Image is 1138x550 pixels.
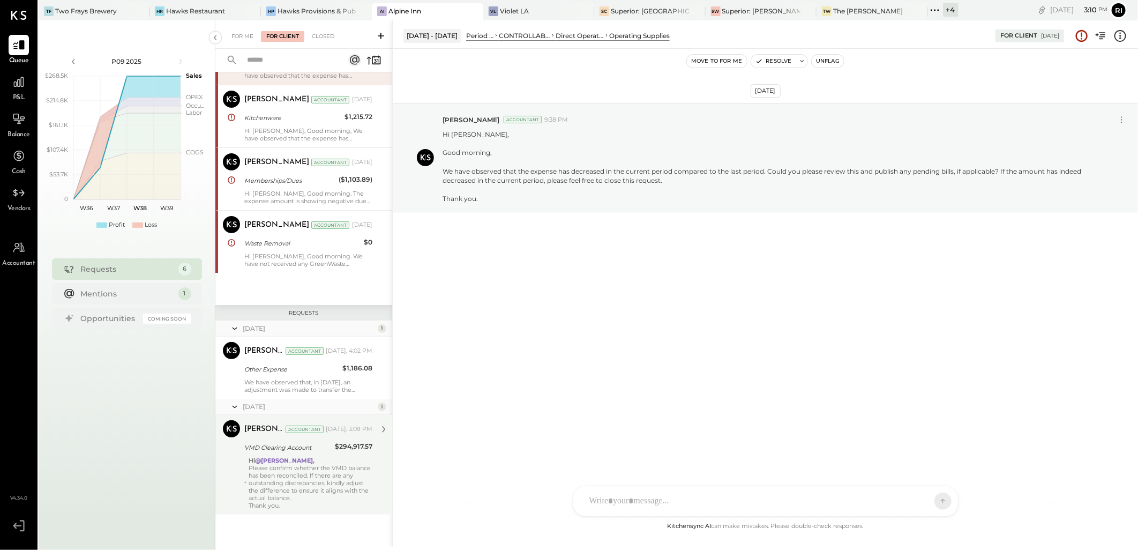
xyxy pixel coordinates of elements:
div: [DATE], 4:02 PM [326,347,372,355]
span: Vendors [8,204,31,214]
div: Accountant [311,221,349,229]
div: Accountant [286,347,324,355]
div: [PERSON_NAME] R [PERSON_NAME] [244,346,283,356]
div: Hi [PERSON_NAME], Good morning, We have observed that the expense has decreased in the current pe... [244,64,372,79]
div: ($1,103.89) [339,174,372,185]
div: [DATE] [1041,32,1059,40]
div: [DATE] [243,324,375,333]
p: Hi [PERSON_NAME], Good morning, We have observed that the expense has decreased in the current pe... [443,130,1095,203]
text: COGS [186,148,204,156]
span: P&L [13,93,25,103]
strong: Hi , [249,457,315,464]
text: Sales [186,72,202,79]
div: CONTROLLABLE EXPENSES [499,31,550,40]
div: $1,186.08 [342,363,372,374]
div: P09 2025 [81,57,173,66]
div: We have observed that, in [DATE], an adjustment was made to transfer the balance from 1221 – A/R ... [244,378,372,393]
text: Occu... [186,102,204,109]
span: 9:38 PM [544,116,568,124]
div: Superior: [GEOGRAPHIC_DATA] [611,6,689,16]
div: Hi [PERSON_NAME], Good morning. We have not received any GreenWaste Recovery Corporate transactio... [244,252,372,267]
div: Accountant [311,159,349,166]
span: Balance [8,130,30,140]
text: W39 [160,204,174,212]
span: Accountant [3,259,35,269]
div: 1 [378,324,386,333]
div: [DATE] [352,221,372,229]
text: $107.4K [47,146,68,153]
div: [PERSON_NAME] [244,424,283,435]
div: Period P&L [466,31,493,40]
div: [DATE], 3:09 PM [326,425,372,434]
div: Other Expense [244,364,339,375]
div: Superior: [PERSON_NAME] [722,6,800,16]
div: Memberships/Dues [244,175,335,186]
div: Coming Soon [143,314,191,324]
div: Hi [PERSON_NAME], Good morning. The expense amount is showing negative due to the adjustment entr... [244,190,372,205]
div: For Client [1000,32,1037,40]
div: [DATE] [352,158,372,167]
div: $294,917.57 [335,441,372,452]
div: $1,215.72 [345,112,372,122]
a: Cash [1,146,37,177]
text: $214.8K [46,96,68,104]
button: Move to for me [687,55,747,68]
div: Please confirm whether the VMD balance has been reconciled. If there are any outstanding discrepa... [249,457,372,509]
a: Balance [1,109,37,140]
div: Kitchenware [244,113,341,123]
div: Closed [306,31,340,42]
text: W36 [80,204,93,212]
div: SC [600,6,609,16]
div: [DATE] - [DATE] [403,29,461,42]
div: $0 [364,237,372,248]
a: P&L [1,72,37,103]
div: Violet LA [500,6,529,16]
div: HR [155,6,164,16]
div: [DATE] [751,84,781,98]
text: $53.7K [49,170,68,178]
div: For Me [226,31,259,42]
div: 6 [178,263,191,276]
div: Accountant [286,426,324,433]
div: Loss [145,221,157,229]
text: W37 [107,204,120,212]
div: HP [266,6,276,16]
div: Hi [PERSON_NAME], Good morning, We have observed that the expense has decreased in the current pe... [244,127,372,142]
span: Queue [9,56,29,66]
a: Vendors [1,183,37,214]
div: Two Frays Brewery [55,6,117,16]
div: [PERSON_NAME] [244,94,309,105]
button: Resolve [751,55,796,68]
div: [DATE] [1050,5,1107,15]
a: Queue [1,35,37,66]
div: 1 [378,403,386,411]
div: [PERSON_NAME] [244,157,309,168]
div: AI [377,6,387,16]
div: Requests [81,264,173,274]
div: Alpine Inn [388,6,421,16]
text: W38 [133,204,147,212]
strong: @[PERSON_NAME] [255,457,313,464]
div: Waste Removal [244,238,361,249]
button: Unflag [812,55,844,68]
text: $161.1K [49,121,68,129]
span: Cash [12,167,26,177]
div: [DATE] [243,402,375,411]
span: [PERSON_NAME] [443,115,499,124]
div: TW [822,6,832,16]
text: Labor [186,109,202,116]
div: Profit [109,221,125,229]
text: 0 [64,195,68,203]
div: [DATE] [352,95,372,104]
div: 1 [178,287,191,300]
div: The [PERSON_NAME] [833,6,903,16]
div: Direct Operating Expenses [556,31,604,40]
div: Mentions [81,288,173,299]
div: TF [44,6,54,16]
div: Opportunities [81,313,138,324]
div: Hawks Restaurant [166,6,225,16]
div: VMD Clearing Account [244,442,332,453]
button: Ri [1110,2,1127,19]
text: OPEX [186,93,203,101]
div: SW [711,6,721,16]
